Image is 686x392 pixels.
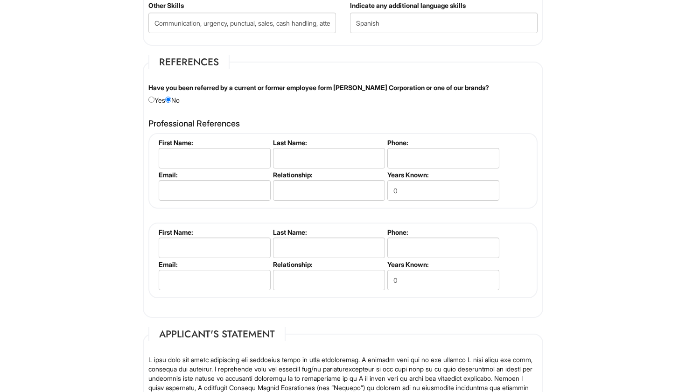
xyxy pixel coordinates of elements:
label: Indicate any additional language skills [350,1,466,10]
input: Other Skills [148,13,336,33]
label: Email: [159,260,269,268]
label: Phone: [387,228,498,236]
label: Last Name: [273,139,384,147]
h4: Professional References [148,119,538,128]
input: Additional Language Skills [350,13,538,33]
label: Relationship: [273,171,384,179]
label: Relationship: [273,260,384,268]
label: Other Skills [148,1,184,10]
label: Email: [159,171,269,179]
label: Last Name: [273,228,384,236]
legend: References [148,55,230,69]
label: First Name: [159,139,269,147]
label: First Name: [159,228,269,236]
label: Years Known: [387,171,498,179]
label: Phone: [387,139,498,147]
label: Years Known: [387,260,498,268]
label: Have you been referred by a current or former employee form [PERSON_NAME] Corporation or one of o... [148,83,489,92]
legend: Applicant's Statement [148,327,286,341]
div: Yes No [141,83,545,105]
